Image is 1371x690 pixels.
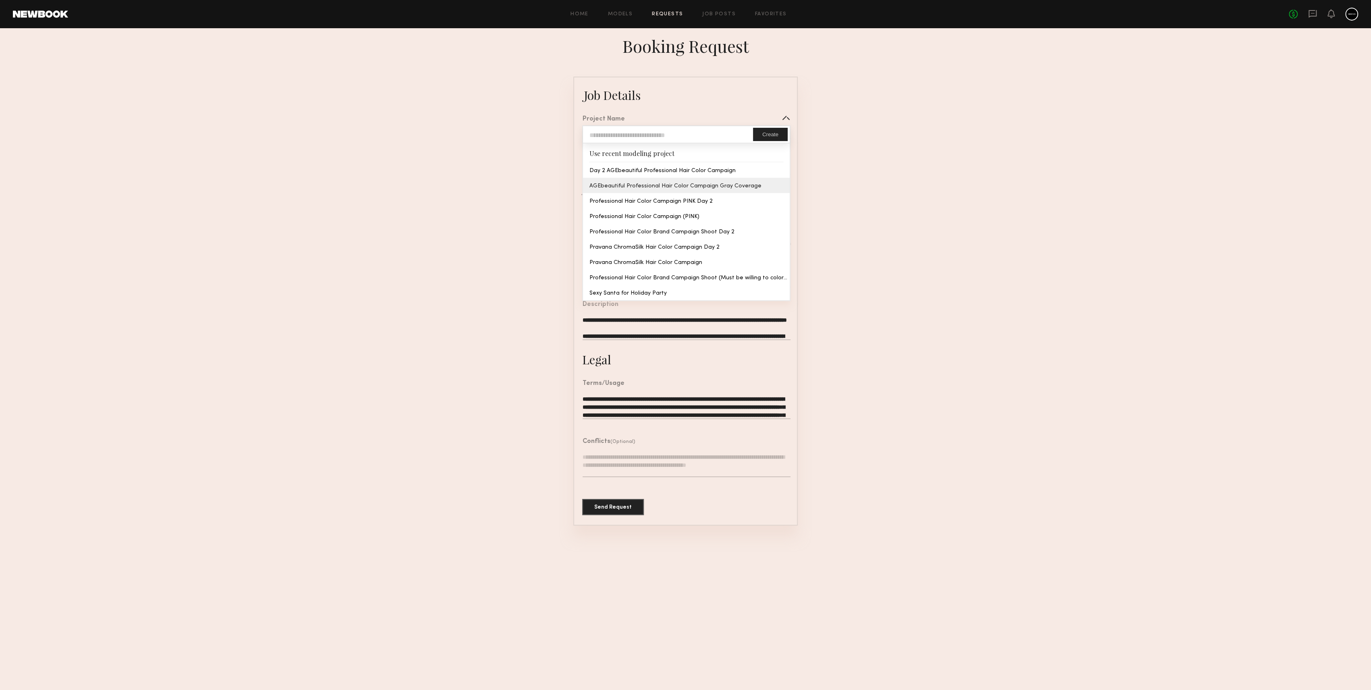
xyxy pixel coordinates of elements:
[583,178,790,193] div: AGEbeautiful Professional Hair Color Campaign Gray Coverage
[583,208,790,224] div: Professional Hair Color Campaign (PINK)
[583,116,625,123] div: Project Name
[753,128,788,141] button: Create
[583,143,790,162] div: Use recent modeling project
[583,270,790,285] div: Professional Hair Color Brand Campaign Shoot (Must be willing to color your hair)
[583,224,790,239] div: Professional Hair Color Brand Campaign Shoot Day 2
[583,193,790,208] div: Professional Hair Color Campaign PINK Day 2
[582,499,644,515] button: Send Request
[755,12,787,17] a: Favorites
[702,12,736,17] a: Job Posts
[570,12,589,17] a: Home
[583,301,618,308] div: Description
[622,35,749,57] div: Booking Request
[583,380,624,387] div: Terms/Usage
[583,439,635,445] header: Conflicts
[583,239,790,254] div: Pravana ChromaSilk Hair Color Campaign Day 2
[582,351,611,368] div: Legal
[610,439,635,444] span: (Optional)
[652,12,683,17] a: Requests
[583,285,790,300] div: Sexy Santa for Holiday Party
[584,87,641,103] div: Job Details
[583,162,790,178] div: Day 2 AGEbeautiful Professional Hair Color Campaign
[608,12,633,17] a: Models
[583,254,790,270] div: Pravana ChromaSilk Hair Color Campaign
